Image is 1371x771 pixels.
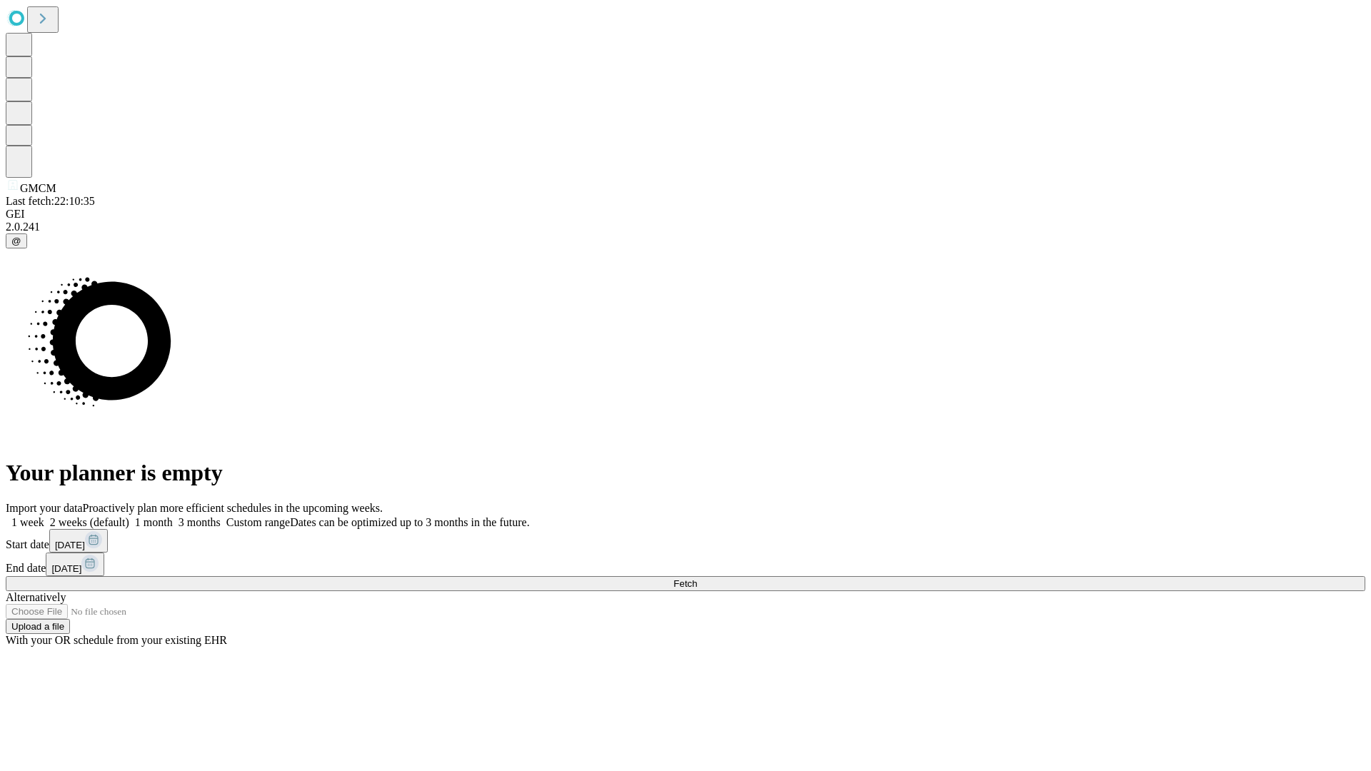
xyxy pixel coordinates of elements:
[51,563,81,574] span: [DATE]
[6,591,66,603] span: Alternatively
[20,182,56,194] span: GMCM
[11,516,44,528] span: 1 week
[673,578,697,589] span: Fetch
[6,553,1365,576] div: End date
[135,516,173,528] span: 1 month
[179,516,221,528] span: 3 months
[6,529,1365,553] div: Start date
[55,540,85,550] span: [DATE]
[83,502,383,514] span: Proactively plan more efficient schedules in the upcoming weeks.
[6,460,1365,486] h1: Your planner is empty
[6,619,70,634] button: Upload a file
[6,576,1365,591] button: Fetch
[6,634,227,646] span: With your OR schedule from your existing EHR
[6,208,1365,221] div: GEI
[6,221,1365,233] div: 2.0.241
[46,553,104,576] button: [DATE]
[290,516,529,528] span: Dates can be optimized up to 3 months in the future.
[6,233,27,248] button: @
[49,529,108,553] button: [DATE]
[226,516,290,528] span: Custom range
[50,516,129,528] span: 2 weeks (default)
[6,502,83,514] span: Import your data
[11,236,21,246] span: @
[6,195,95,207] span: Last fetch: 22:10:35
